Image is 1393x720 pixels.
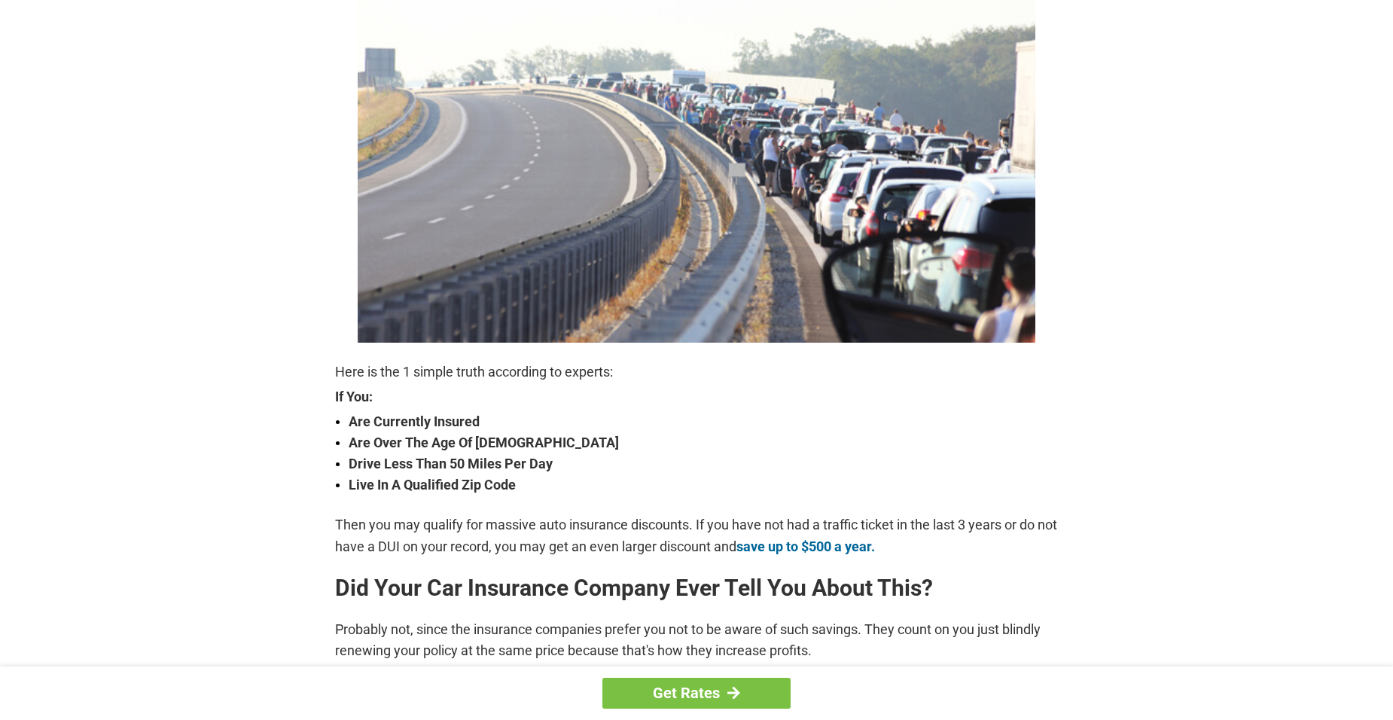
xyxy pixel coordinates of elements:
strong: Live In A Qualified Zip Code [349,474,1058,496]
strong: If You: [335,390,1058,404]
strong: Drive Less Than 50 Miles Per Day [349,453,1058,474]
p: Probably not, since the insurance companies prefer you not to be aware of such savings. They coun... [335,619,1058,661]
a: Get Rates [602,678,791,709]
p: Then you may qualify for massive auto insurance discounts. If you have not had a traffic ticket i... [335,514,1058,557]
strong: Are Over The Age Of [DEMOGRAPHIC_DATA] [349,432,1058,453]
p: Here is the 1 simple truth according to experts: [335,362,1058,383]
h2: Did Your Car Insurance Company Ever Tell You About This? [335,576,1058,600]
strong: Are Currently Insured [349,411,1058,432]
a: save up to $500 a year. [736,538,875,554]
